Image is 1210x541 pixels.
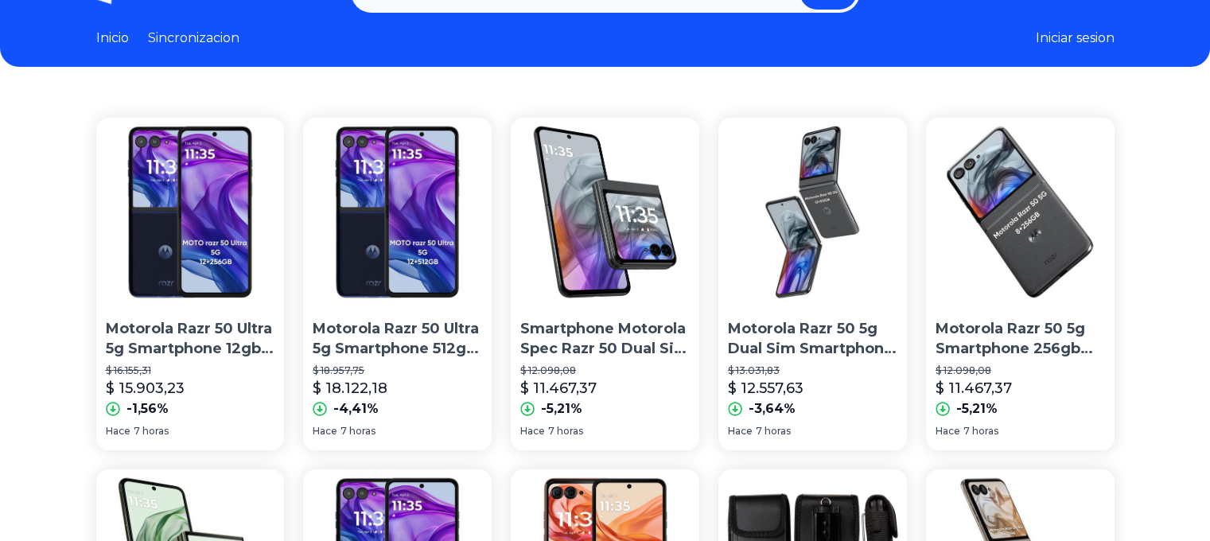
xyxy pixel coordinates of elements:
[541,399,582,418] p: -5,21%
[126,399,169,418] p: -1,56%
[520,319,690,359] p: Smartphone Motorola Spec Razr 50 Dual Sim Teléfono 256gb Rom 8gb Ram Celular 4200mah Batería Andr...
[926,118,1115,450] a: Motorola Razr 50 5g Smartphone 256gb 8gb Dual Sim Teléfono Inteligente Plegable Con Nfc NegroMoto...
[511,118,699,306] img: Smartphone Motorola Spec Razr 50 Dual Sim Teléfono 256gb Rom 8gb Ram Celular 4200mah Batería Andr...
[96,118,285,450] a: Motorola Razr 50 Ultra 5g Smartphone 12gb 256gb Dual Sim Teléfono Inteligente Plegable 165 Hz Con...
[134,425,169,438] span: 7 horas
[313,425,337,438] span: Hace
[718,118,907,306] img: Motorola Razr 50 5g Dual Sim Smartphone 512gb 12gb Ram Teléfono Inteligente Plegable Con Nfc Negro
[756,425,791,438] span: 7 horas
[728,425,753,438] span: Hace
[936,364,1105,377] p: $ 12.098,08
[728,377,803,399] p: $ 12.557,63
[1036,29,1115,48] button: Iniciar sesion
[936,319,1105,359] p: Motorola Razr 50 5g Smartphone 256gb 8gb Dual Sim Teléfono Inteligente Plegable Con Nfc Negro
[728,319,897,359] p: Motorola Razr 50 5g Dual Sim Smartphone 512gb 12gb Ram Teléfono Inteligente Plegable Con Nfc Negro
[333,399,379,418] p: -4,41%
[548,425,583,438] span: 7 horas
[106,364,275,377] p: $ 16.155,31
[749,399,796,418] p: -3,64%
[926,118,1115,306] img: Motorola Razr 50 5g Smartphone 256gb 8gb Dual Sim Teléfono Inteligente Plegable Con Nfc Negro
[106,319,275,359] p: Motorola Razr 50 Ultra 5g Smartphone 12gb 256gb Dual Sim Teléfono Inteligente Plegable 165 Hz Con...
[313,377,387,399] p: $ 18.122,18
[718,118,907,450] a: Motorola Razr 50 5g Dual Sim Smartphone 512gb 12gb Ram Teléfono Inteligente Plegable Con Nfc Negr...
[520,377,597,399] p: $ 11.467,37
[148,29,239,48] a: Sincronizacion
[96,29,129,48] a: Inicio
[340,425,375,438] span: 7 horas
[303,118,492,450] a: Motorola Razr 50 Ultra 5g Smartphone 512gb 12gb Ram Dual Sim Teléfono Inteligente Plegable 165 Hz...
[303,118,492,306] img: Motorola Razr 50 Ultra 5g Smartphone 512gb 12gb Ram Dual Sim Teléfono Inteligente Plegable 165 Hz...
[106,425,130,438] span: Hace
[728,364,897,377] p: $ 13.031,83
[936,425,960,438] span: Hace
[963,425,998,438] span: 7 horas
[313,364,482,377] p: $ 18.957,75
[936,377,1012,399] p: $ 11.467,37
[956,399,998,418] p: -5,21%
[511,118,699,450] a: Smartphone Motorola Spec Razr 50 Dual Sim Teléfono 256gb Rom 8gb Ram Celular 4200mah Batería Andr...
[520,425,545,438] span: Hace
[520,364,690,377] p: $ 12.098,08
[313,319,482,359] p: Motorola Razr 50 Ultra 5g Smartphone 512gb 12gb Ram Dual Sim Teléfono Inteligente Plegable 165 Hz...
[96,118,285,306] img: Motorola Razr 50 Ultra 5g Smartphone 12gb 256gb Dual Sim Teléfono Inteligente Plegable 165 Hz Con...
[106,377,185,399] p: $ 15.903,23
